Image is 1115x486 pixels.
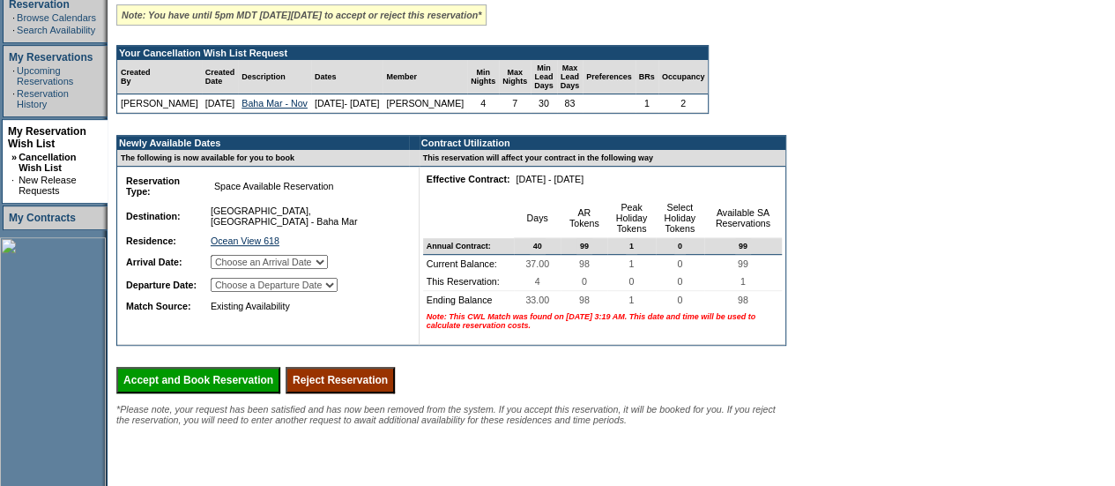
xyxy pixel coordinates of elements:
[19,152,76,173] a: Cancellation Wish List
[17,65,73,86] a: Upcoming Reservations
[625,291,637,309] span: 1
[557,60,584,94] td: Max Lead Days
[122,10,481,20] i: Note: You have until 5pm MDT [DATE][DATE] to accept or reject this reservation*
[311,94,383,113] td: [DATE]- [DATE]
[427,174,510,184] b: Effective Contract:
[531,273,544,290] span: 4
[656,198,704,238] td: Select Holiday Tokens
[578,273,591,290] span: 0
[11,175,17,196] td: ·
[625,255,637,273] span: 1
[117,46,708,60] td: Your Cancellation Wish List Request
[211,236,279,246] a: Ocean View 618
[658,60,709,94] td: Occupancy
[12,65,15,86] td: ·
[117,94,202,113] td: [PERSON_NAME]
[126,257,182,267] b: Arrival Date:
[17,88,69,109] a: Reservation History
[673,255,686,273] span: 0
[576,255,593,273] span: 98
[17,12,96,23] a: Browse Calendars
[626,238,637,254] span: 1
[673,291,686,309] span: 0
[734,291,752,309] span: 98
[658,94,709,113] td: 2
[9,51,93,64] a: My Reservations
[673,273,686,290] span: 0
[561,198,607,238] td: AR Tokens
[467,94,499,113] td: 4
[499,60,531,94] td: Max Nights
[423,291,514,309] td: Ending Balance
[207,297,404,315] td: Existing Availability
[126,236,176,246] b: Residence:
[126,211,181,221] b: Destination:
[522,255,553,273] span: 37.00
[467,60,499,94] td: Min Nights
[9,212,76,224] a: My Contracts
[126,280,197,290] b: Departure Date:
[704,198,782,238] td: Available SA Reservations
[117,60,202,94] td: Created By
[734,255,752,273] span: 99
[674,238,686,254] span: 0
[202,60,239,94] td: Created Date
[12,12,15,23] td: ·
[238,60,311,94] td: Description
[423,238,514,255] td: Annual Contract:
[12,25,15,35] td: ·
[423,273,514,291] td: This Reservation:
[576,291,593,309] span: 98
[531,60,557,94] td: Min Lead Days
[116,404,776,425] span: *Please note, your request has been satisfied and has now been removed from the system. If you ac...
[636,60,658,94] td: BRs
[117,150,409,167] td: The following is now available for you to book
[423,309,782,333] td: Note: This CWL Match was found on [DATE] 3:19 AM. This date and time will be used to calculate re...
[8,125,86,150] a: My Reservation Wish List
[583,60,636,94] td: Preferences
[625,273,637,290] span: 0
[116,367,280,393] input: Accept and Book Reservation
[383,60,467,94] td: Member
[514,198,561,238] td: Days
[420,150,785,167] td: This reservation will affect your contract in the following way
[420,136,785,150] td: Contract Utilization
[735,238,751,254] span: 99
[522,291,553,309] span: 33.00
[499,94,531,113] td: 7
[607,198,656,238] td: Peak Holiday Tokens
[202,94,239,113] td: [DATE]
[207,202,404,230] td: [GEOGRAPHIC_DATA], [GEOGRAPHIC_DATA] - Baha Mar
[19,175,76,196] a: New Release Requests
[636,94,658,113] td: 1
[311,60,383,94] td: Dates
[126,301,190,311] b: Match Source:
[737,273,749,290] span: 1
[531,94,557,113] td: 30
[12,88,15,109] td: ·
[11,152,17,162] b: »
[17,25,95,35] a: Search Availability
[576,238,592,254] span: 99
[516,174,584,184] nobr: [DATE] - [DATE]
[286,367,395,393] input: Reject Reservation
[423,255,514,273] td: Current Balance:
[242,98,308,108] a: Baha Mar - Nov
[211,177,337,195] span: Space Available Reservation
[126,176,180,197] b: Reservation Type:
[383,94,467,113] td: [PERSON_NAME]
[530,238,546,254] span: 40
[117,136,409,150] td: Newly Available Dates
[557,94,584,113] td: 83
